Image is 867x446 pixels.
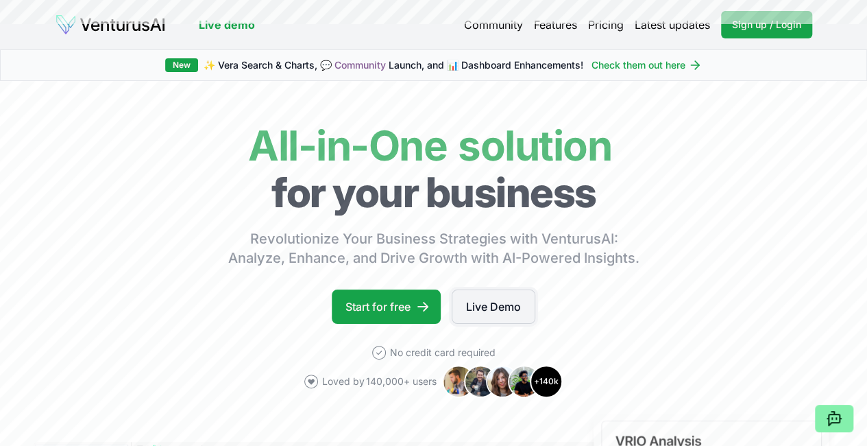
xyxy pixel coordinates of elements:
a: Sign up / Login [721,11,812,38]
a: Pricing [588,16,624,33]
a: Check them out here [591,58,702,72]
a: Community [334,59,386,71]
a: Features [534,16,577,33]
img: Avatar 4 [508,365,541,398]
img: Avatar 2 [464,365,497,398]
div: New [165,58,198,72]
img: Avatar 1 [442,365,475,398]
img: Avatar 3 [486,365,519,398]
a: Live Demo [452,290,535,324]
a: Community [464,16,523,33]
span: Sign up / Login [732,18,801,32]
img: logo [55,14,166,36]
a: Live demo [199,16,255,33]
span: ✨ Vera Search & Charts, 💬 Launch, and 📊 Dashboard Enhancements! [204,58,583,72]
a: Latest updates [635,16,710,33]
a: Start for free [332,290,441,324]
